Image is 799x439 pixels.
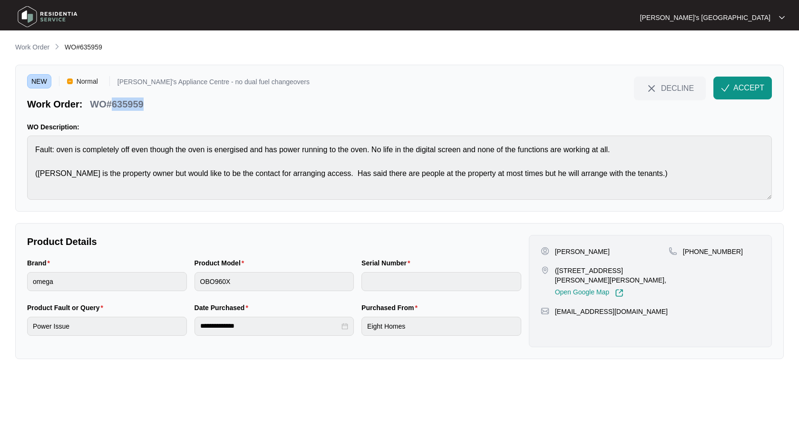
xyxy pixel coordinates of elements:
[669,247,677,255] img: map-pin
[13,42,51,53] a: Work Order
[361,258,414,268] label: Serial Number
[27,98,82,111] p: Work Order:
[195,303,252,312] label: Date Purchased
[27,317,187,336] input: Product Fault or Query
[541,307,549,315] img: map-pin
[361,272,521,291] input: Serial Number
[27,136,772,200] textarea: Fault: oven is completely off even though the oven is energised and has power running to the oven...
[65,43,102,51] span: WO#635959
[73,74,102,88] span: Normal
[541,266,549,274] img: map-pin
[27,235,521,248] p: Product Details
[90,98,143,111] p: WO#635959
[67,78,73,84] img: Vercel Logo
[195,258,248,268] label: Product Model
[195,272,354,291] input: Product Model
[361,303,421,312] label: Purchased From
[27,272,187,291] input: Brand
[555,289,624,297] a: Open Google Map
[53,43,61,50] img: chevron-right
[117,78,310,88] p: [PERSON_NAME]'s Appliance Centre - no dual fuel changeovers
[640,13,770,22] p: [PERSON_NAME]'s [GEOGRAPHIC_DATA]
[200,321,340,331] input: Date Purchased
[555,307,668,316] p: [EMAIL_ADDRESS][DOMAIN_NAME]
[779,15,785,20] img: dropdown arrow
[27,122,772,132] p: WO Description:
[713,77,772,99] button: check-IconACCEPT
[27,258,54,268] label: Brand
[27,303,107,312] label: Product Fault or Query
[555,266,669,285] p: ([STREET_ADDRESS][PERSON_NAME][PERSON_NAME],
[683,247,743,256] p: [PHONE_NUMBER]
[646,83,657,94] img: close-Icon
[555,247,610,256] p: [PERSON_NAME]
[541,247,549,255] img: user-pin
[721,84,730,92] img: check-Icon
[361,317,521,336] input: Purchased From
[634,77,706,99] button: close-IconDECLINE
[27,74,51,88] span: NEW
[661,83,694,93] span: DECLINE
[15,42,49,52] p: Work Order
[615,289,624,297] img: Link-External
[14,2,81,31] img: residentia service logo
[733,82,764,94] span: ACCEPT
